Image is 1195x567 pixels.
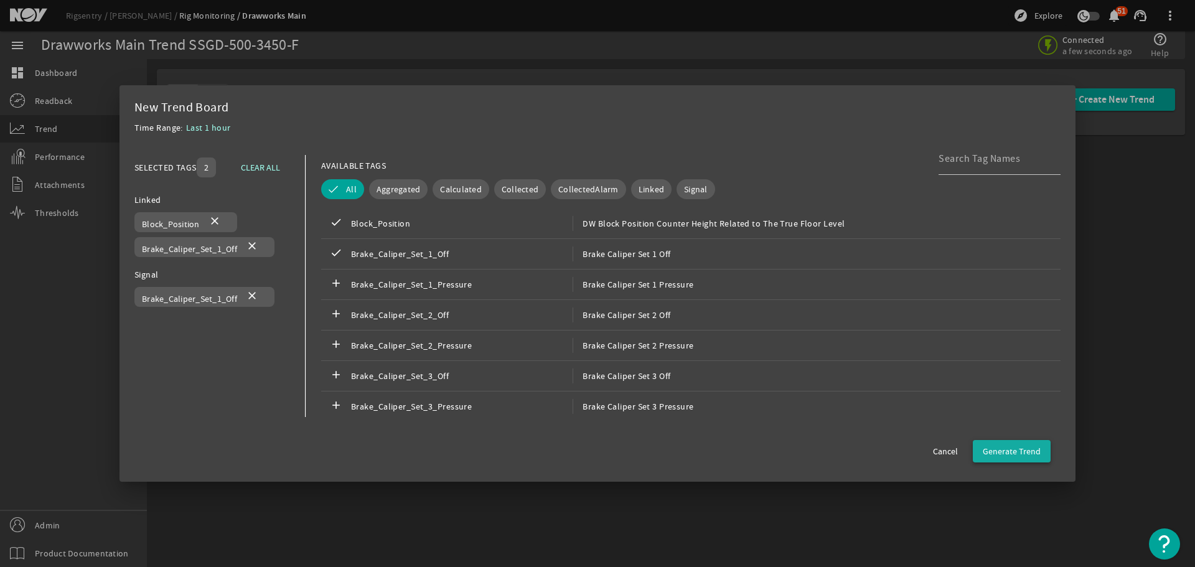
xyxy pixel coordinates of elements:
[573,307,670,322] span: Brake Caliper Set 2 Off
[142,218,200,230] span: Block_Position
[502,183,538,195] span: Collected
[440,183,482,195] span: Calculated
[134,160,197,175] div: SELECTED TAGS
[329,307,344,322] mat-icon: add
[573,368,670,383] span: Brake Caliper Set 3 Off
[329,368,344,383] mat-icon: add
[231,156,290,179] button: CLEAR ALL
[573,399,693,414] span: Brake Caliper Set 3 Pressure
[639,183,665,195] span: Linked
[142,243,237,255] span: Brake_Caliper_Set_1_Off
[933,445,958,457] span: Cancel
[134,120,186,143] div: Time Range:
[329,246,344,261] mat-icon: check
[186,122,231,133] span: Last 1 hour
[377,183,421,195] span: Aggregated
[923,440,968,462] button: Cancel
[245,289,260,304] mat-icon: close
[134,100,1061,115] div: New Trend Board
[573,277,693,292] span: Brake Caliper Set 1 Pressure
[939,151,1051,166] input: Search Tag Names
[351,216,573,231] span: Block_Position
[351,246,573,261] span: Brake_Caliper_Set_1_Off
[134,192,290,207] div: Linked
[573,338,693,353] span: Brake Caliper Set 2 Pressure
[983,445,1041,457] span: Generate Trend
[558,183,619,195] span: CollectedAlarm
[321,158,386,173] div: AVAILABLE TAGS
[207,215,222,230] mat-icon: close
[1149,528,1180,560] button: Open Resource Center
[346,183,357,195] span: All
[351,338,573,353] span: Brake_Caliper_Set_2_Pressure
[973,440,1051,462] button: Generate Trend
[351,368,573,383] span: Brake_Caliper_Set_3_Off
[329,216,344,231] mat-icon: check
[142,293,237,304] span: Brake_Caliper_Set_1_Off
[329,399,344,414] mat-icon: add
[134,267,290,282] div: Signal
[241,160,280,175] span: CLEAR ALL
[684,183,708,195] span: Signal
[351,307,573,322] span: Brake_Caliper_Set_2_Off
[351,399,573,414] span: Brake_Caliper_Set_3_Pressure
[351,277,573,292] span: Brake_Caliper_Set_1_Pressure
[329,277,344,292] mat-icon: add
[573,216,845,231] span: DW Block Position Counter Height Related to The True Floor Level
[573,246,670,261] span: Brake Caliper Set 1 Off
[245,240,260,255] mat-icon: close
[204,161,209,174] span: 2
[329,338,344,353] mat-icon: add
